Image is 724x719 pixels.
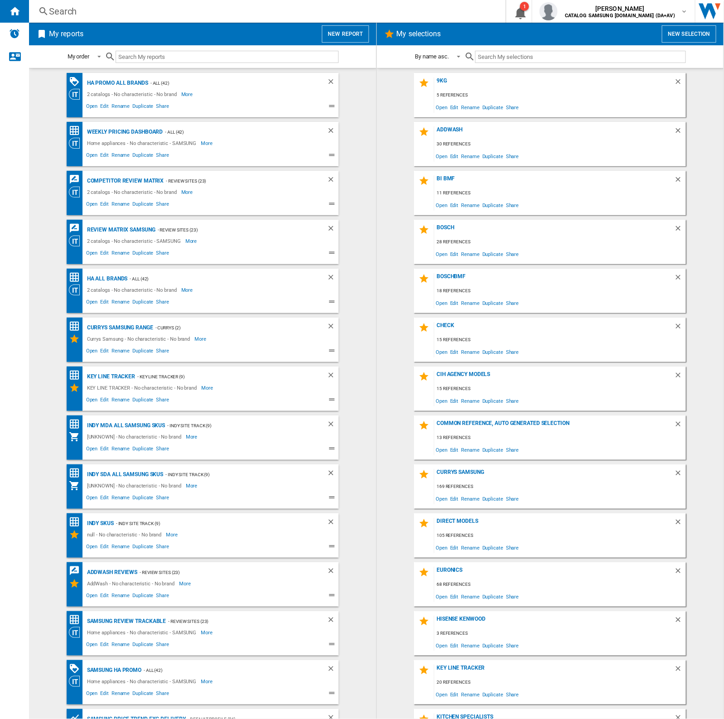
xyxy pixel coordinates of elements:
span: Edit [449,639,460,651]
span: More [181,285,194,295]
span: More [201,138,214,149]
span: Duplicate [131,542,155,553]
span: More [194,333,208,344]
span: Open [434,346,449,358]
span: Share [155,102,170,113]
span: Rename [110,396,131,406]
span: Rename [110,102,131,113]
div: KEY LINE TRACKER - No characteristic - No brand [85,382,201,393]
span: Open [85,640,99,651]
span: Edit [99,396,110,406]
div: Category View [69,187,85,198]
span: Share [505,688,520,700]
div: - Currys (2) [153,322,309,333]
div: Common reference, auto generated selection [434,420,674,432]
span: Rename [460,297,481,309]
span: Edit [99,249,110,260]
span: More [179,578,192,589]
span: Rename [110,689,131,700]
span: Duplicate [481,688,505,700]
div: Delete [674,518,686,530]
div: Home appliances - No characteristic - SAMSUNG [85,627,201,638]
span: More [166,529,179,540]
div: Home appliances - No characteristic - SAMSUNG [85,138,201,149]
div: Price Matrix [69,614,85,626]
span: Open [85,493,99,504]
span: Duplicate [481,346,505,358]
span: More [186,431,199,442]
span: Edit [449,492,460,505]
span: Share [155,249,170,260]
span: Share [505,346,520,358]
span: Open [434,101,449,113]
span: Share [155,347,170,357]
span: Rename [460,395,481,407]
span: Rename [460,199,481,211]
div: 2 catalogs - No characteristic - No brand [85,89,181,100]
span: Share [505,101,520,113]
span: Share [505,590,520,603]
span: Open [434,297,449,309]
div: Price Matrix [69,419,85,430]
span: Rename [110,298,131,309]
span: Open [434,395,449,407]
span: Rename [460,688,481,700]
div: Delete [674,665,686,677]
div: My order [68,53,89,60]
img: profile.jpg [539,2,558,20]
button: New selection [662,25,716,43]
div: 20 references [434,677,686,688]
div: - Indy site track (9) [114,518,309,529]
div: Delete [327,518,339,529]
span: Duplicate [131,396,155,406]
div: Delete [327,567,339,578]
b: CATALOG SAMSUNG [DOMAIN_NAME] (DA+AV) [565,13,675,19]
span: Share [505,297,520,309]
span: [PERSON_NAME] [565,4,675,13]
span: Edit [99,444,110,455]
span: Edit [449,346,460,358]
span: Edit [99,640,110,651]
div: - Indy site track (9) [163,469,308,480]
span: Duplicate [481,150,505,162]
img: alerts-logo.svg [9,28,20,39]
div: HA all Brands [85,273,128,285]
span: Open [85,444,99,455]
span: Rename [110,640,131,651]
span: Edit [449,590,460,603]
span: Rename [110,249,131,260]
div: By name asc. [415,53,449,60]
div: - ALL (42) [148,77,309,89]
span: Share [505,492,520,505]
span: Duplicate [131,347,155,357]
span: Duplicate [131,200,155,211]
span: Edit [99,689,110,700]
div: 30 references [434,139,686,150]
div: Search [49,5,482,18]
div: Category View [69,138,85,149]
span: Rename [460,492,481,505]
span: Share [505,150,520,162]
span: Share [505,199,520,211]
div: 15 references [434,334,686,346]
span: Duplicate [481,639,505,651]
div: 2 catalogs - No characteristic - No brand [85,285,181,295]
span: Open [85,298,99,309]
span: Edit [449,688,460,700]
div: Delete [327,126,339,138]
span: Rename [110,493,131,504]
div: Indy MDA All Samsung SKUs [85,420,165,431]
div: Price Matrix [69,468,85,479]
div: REVIEWS Matrix [69,174,85,185]
span: Share [505,639,520,651]
div: 2 catalogs - No characteristic - No brand [85,187,181,198]
div: - Review sites (23) [166,616,308,627]
span: Share [505,248,520,260]
div: Indy Skus [85,518,114,529]
span: Edit [99,542,110,553]
div: Delete [327,469,339,480]
div: Price Matrix [69,321,85,332]
span: Rename [110,200,131,211]
span: Rename [110,542,131,553]
span: Rename [460,444,481,456]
